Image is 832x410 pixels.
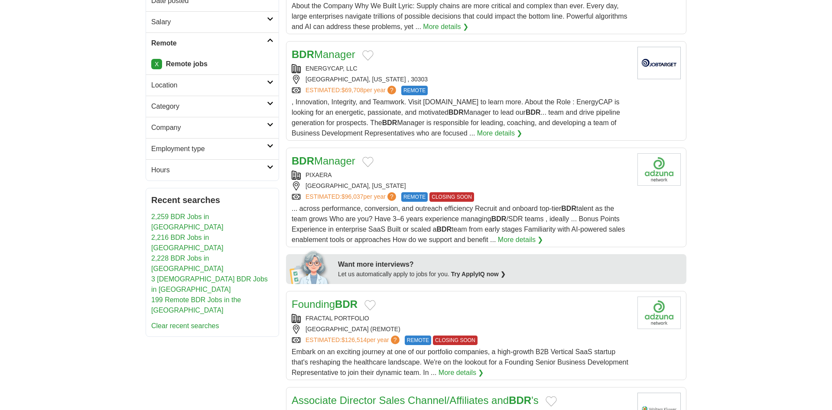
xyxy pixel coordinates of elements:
[292,98,620,137] span: , Innovation, Integrity, and Teamwork. Visit [DOMAIN_NAME] to learn more. About the Role : Energy...
[292,75,630,84] div: [GEOGRAPHIC_DATA], [US_STATE] , 30303
[401,192,428,202] span: REMOTE
[364,300,376,310] button: Add to favorite jobs
[292,155,355,167] a: BDRManager
[151,234,224,252] a: 2,216 BDR Jobs in [GEOGRAPHIC_DATA]
[405,336,431,345] span: REMOTE
[292,2,627,30] span: About the Company Why We Built Lyric: Supply chains are more critical and complex than ever. Ever...
[292,298,357,310] a: FoundingBDR
[387,192,396,201] span: ?
[146,159,279,181] a: Hours
[151,144,267,154] h2: Employment type
[305,336,401,345] a: ESTIMATED:$126,514per year?
[151,275,268,293] a: 3 [DEMOGRAPHIC_DATA] BDR Jobs in [GEOGRAPHIC_DATA]
[546,396,557,407] button: Add to favorite jobs
[151,80,267,90] h2: Location
[509,394,531,406] strong: BDR
[382,119,397,126] strong: BDR
[151,255,224,272] a: 2,228 BDR Jobs in [GEOGRAPHIC_DATA]
[292,171,630,180] div: PIXAERA
[151,213,224,231] a: 2,259 BDR Jobs in [GEOGRAPHIC_DATA]
[151,123,267,133] h2: Company
[338,270,681,279] div: Let us automatically apply to jobs for you.
[292,205,625,243] span: ... across performance, conversion, and outreach efficiency Recruit and onboard top-tier talent a...
[387,86,396,94] span: ?
[335,298,357,310] strong: BDR
[292,155,314,167] strong: BDR
[341,193,364,200] span: $96,037
[292,64,630,73] div: ENERGYCAP, LLC
[151,322,219,329] a: Clear recent searches
[477,128,523,139] a: More details ❯
[491,215,507,223] strong: BDR
[292,181,630,190] div: [GEOGRAPHIC_DATA], [US_STATE]
[292,348,628,376] span: Embark on an exciting journey at one of our portfolio companies, a high-growth B2B Vertical SaaS ...
[292,48,314,60] strong: BDR
[362,50,374,61] button: Add to favorite jobs
[341,87,364,94] span: $69,708
[305,86,398,95] a: ESTIMATED:$69,708per year?
[637,153,681,186] img: Company logo
[448,109,464,116] strong: BDR
[436,226,452,233] strong: BDR
[391,336,400,344] span: ?
[151,296,241,314] a: 199 Remote BDR Jobs in the [GEOGRAPHIC_DATA]
[433,336,478,345] span: CLOSING SOON
[292,48,355,60] a: BDRManager
[292,394,539,406] a: Associate Director Sales Channel/Affiliates andBDR's
[146,74,279,96] a: Location
[151,17,267,27] h2: Salary
[292,325,630,334] div: [GEOGRAPHIC_DATA] (REMOTE)
[439,368,484,378] a: More details ❯
[146,138,279,159] a: Employment type
[338,259,681,270] div: Want more interviews?
[151,38,267,48] h2: Remote
[526,109,541,116] strong: BDR
[451,271,506,278] a: Try ApplyIQ now ❯
[146,11,279,32] a: Salary
[561,205,576,212] strong: BDR
[305,192,398,202] a: ESTIMATED:$96,037per year?
[146,96,279,117] a: Category
[151,165,267,175] h2: Hours
[429,192,474,202] span: CLOSING SOON
[498,235,543,245] a: More details ❯
[289,249,331,284] img: apply-iq-scientist.png
[151,194,273,207] h2: Recent searches
[637,297,681,329] img: Company logo
[292,314,630,323] div: FRACTAL PORTFOLIO
[146,32,279,54] a: Remote
[423,22,468,32] a: More details ❯
[166,60,208,68] strong: Remote jobs
[637,47,681,79] img: Company logo
[146,117,279,138] a: Company
[151,101,267,112] h2: Category
[341,336,367,343] span: $126,514
[362,157,374,167] button: Add to favorite jobs
[151,59,162,69] a: X
[401,86,428,95] span: REMOTE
